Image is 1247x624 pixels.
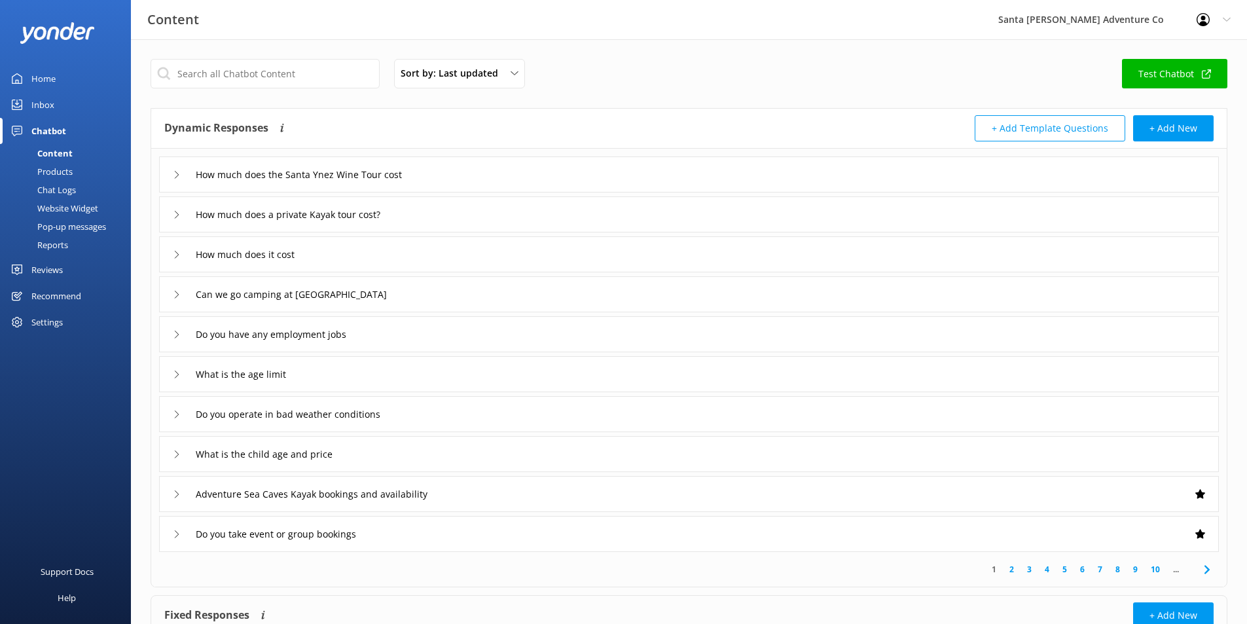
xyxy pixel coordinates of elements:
div: Settings [31,309,63,335]
div: Chat Logs [8,181,76,199]
a: 2 [1003,563,1021,576]
a: 3 [1021,563,1038,576]
a: 4 [1038,563,1056,576]
div: Content [8,144,73,162]
a: 8 [1109,563,1127,576]
div: Home [31,65,56,92]
h4: Dynamic Responses [164,115,268,141]
div: Reports [8,236,68,254]
a: Test Chatbot [1122,59,1227,88]
div: Inbox [31,92,54,118]
a: Content [8,144,131,162]
div: Products [8,162,73,181]
a: 7 [1091,563,1109,576]
a: 6 [1074,563,1091,576]
button: + Add New [1133,115,1214,141]
h3: Content [147,9,199,30]
a: 1 [985,563,1003,576]
a: 9 [1127,563,1144,576]
span: ... [1166,563,1185,576]
a: Website Widget [8,199,131,217]
a: Products [8,162,131,181]
img: yonder-white-logo.png [20,22,95,44]
button: + Add Template Questions [975,115,1125,141]
div: Support Docs [41,559,94,585]
a: 5 [1056,563,1074,576]
input: Search all Chatbot Content [151,59,380,88]
div: Website Widget [8,199,98,217]
div: Chatbot [31,118,66,144]
a: Chat Logs [8,181,131,199]
span: Sort by: Last updated [401,66,506,81]
a: Reports [8,236,131,254]
div: Help [58,585,76,611]
div: Recommend [31,283,81,309]
a: Pop-up messages [8,217,131,236]
div: Pop-up messages [8,217,106,236]
div: Reviews [31,257,63,283]
a: 10 [1144,563,1166,576]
